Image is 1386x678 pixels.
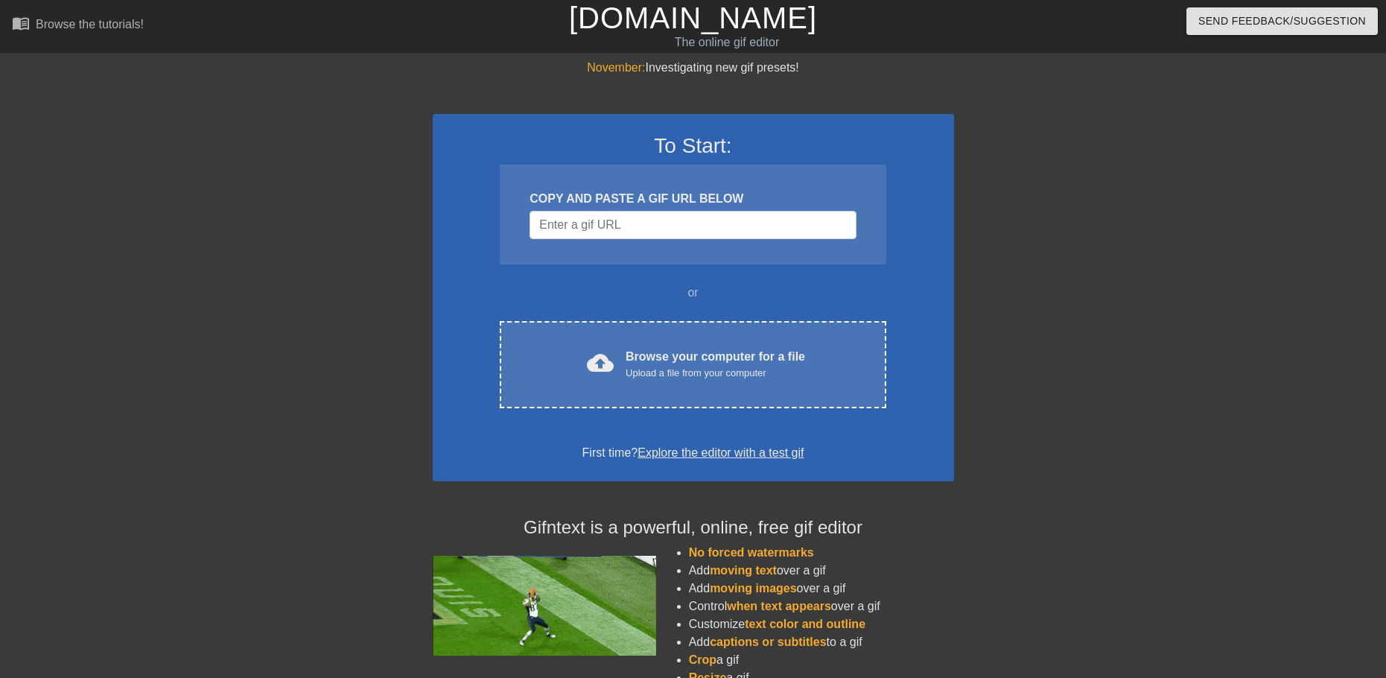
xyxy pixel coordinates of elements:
[12,14,144,37] a: Browse the tutorials!
[587,349,614,376] span: cloud_upload
[452,444,935,462] div: First time?
[469,34,984,51] div: The online gif editor
[433,517,954,539] h4: Gifntext is a powerful, online, free gif editor
[710,636,826,648] span: captions or subtitles
[689,598,954,615] li: Control over a gif
[689,651,954,669] li: a gif
[689,562,954,580] li: Add over a gif
[745,618,865,630] span: text color and outline
[638,446,804,459] a: Explore the editor with a test gif
[36,18,144,31] div: Browse the tutorials!
[433,556,656,656] img: football_small.gif
[1198,12,1366,31] span: Send Feedback/Suggestion
[710,564,777,577] span: moving text
[727,600,831,612] span: when text appears
[689,653,716,666] span: Crop
[689,546,814,559] span: No forced watermarks
[452,133,935,159] h3: To Start:
[710,582,796,595] span: moving images
[626,366,805,381] div: Upload a file from your computer
[471,284,915,302] div: or
[530,190,856,208] div: COPY AND PASTE A GIF URL BELOW
[530,211,856,239] input: Username
[433,59,954,77] div: Investigating new gif presets!
[12,14,30,32] span: menu_book
[626,348,805,381] div: Browse your computer for a file
[689,633,954,651] li: Add to a gif
[587,61,645,74] span: November:
[689,580,954,598] li: Add over a gif
[689,615,954,633] li: Customize
[569,1,817,34] a: [DOMAIN_NAME]
[1186,7,1378,35] button: Send Feedback/Suggestion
